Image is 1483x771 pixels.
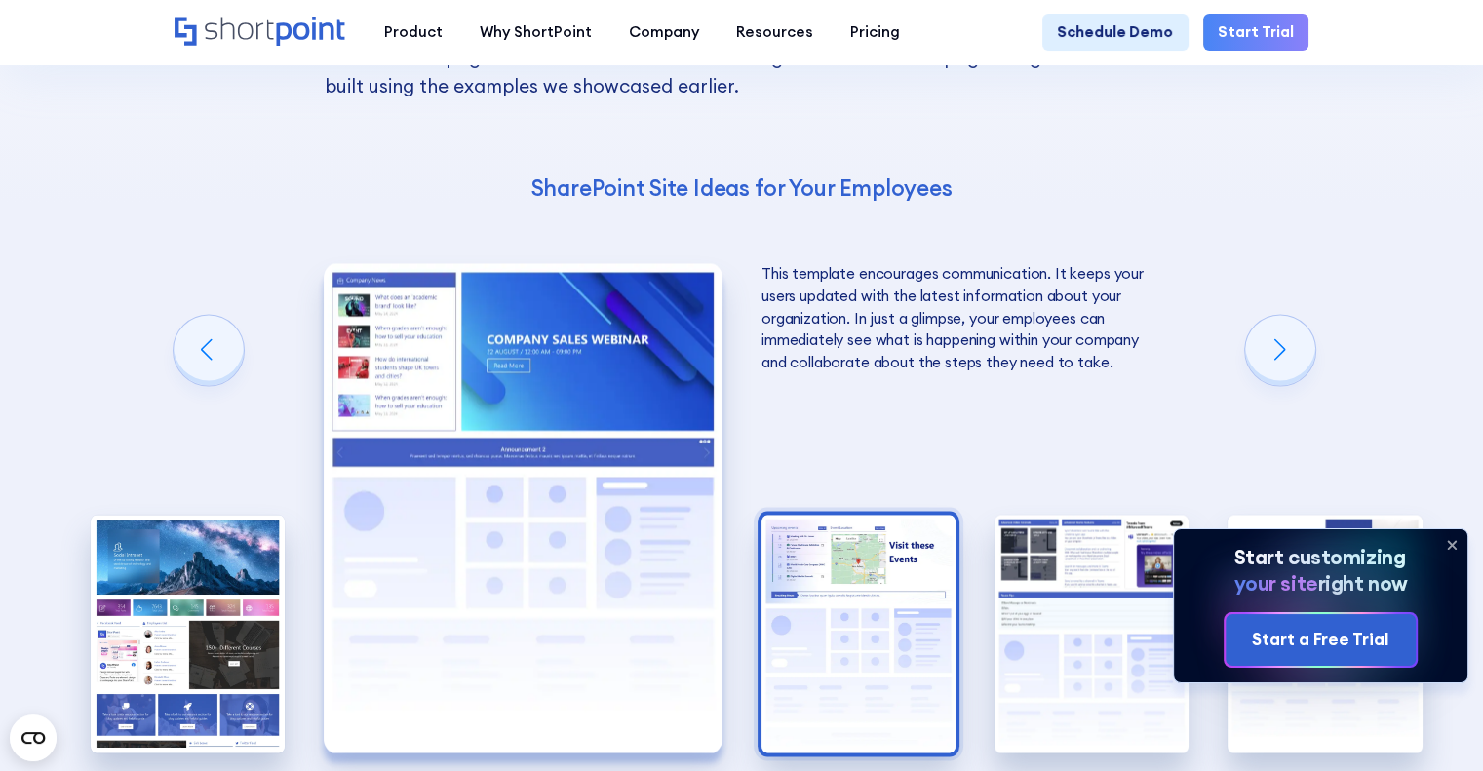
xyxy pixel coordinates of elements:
[1245,315,1315,385] div: Next slide
[832,14,918,51] a: Pricing
[174,315,244,385] div: Previous slide
[995,515,1189,753] div: 4 / 5
[366,14,461,51] a: Product
[761,263,1160,374] p: This template encourages communication. It keeps your users updated with the latest information a...
[325,173,1159,203] h4: SharePoint Site Ideas for Your Employees
[761,515,956,753] div: 3 / 5
[324,263,722,752] div: 2 / 5
[1228,515,1422,753] img: HR SharePoint site example for documents
[1203,14,1308,51] a: Start Trial
[850,21,900,44] div: Pricing
[384,21,443,44] div: Product
[324,263,722,752] img: HR SharePoint site example for Homepage
[10,714,57,761] button: Open CMP widget
[1252,628,1389,653] div: Start a Free Trial
[629,21,699,44] div: Company
[736,21,813,44] div: Resources
[175,17,347,49] a: Home
[718,14,832,51] a: Resources
[1228,515,1422,753] div: 5 / 5
[1226,614,1417,666] a: Start a Free Trial
[761,515,956,753] img: Internal SharePoint site example for company policy
[461,14,610,51] a: Why ShortPoint
[995,515,1189,753] img: SharePoint Communication site example for news
[610,14,718,51] a: Company
[91,515,285,753] div: 1 / 5
[1042,14,1188,51] a: Schedule Demo
[1133,546,1483,771] iframe: Chat Widget
[91,515,285,753] img: Best SharePoint Intranet Site Designs
[480,21,592,44] div: Why ShortPoint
